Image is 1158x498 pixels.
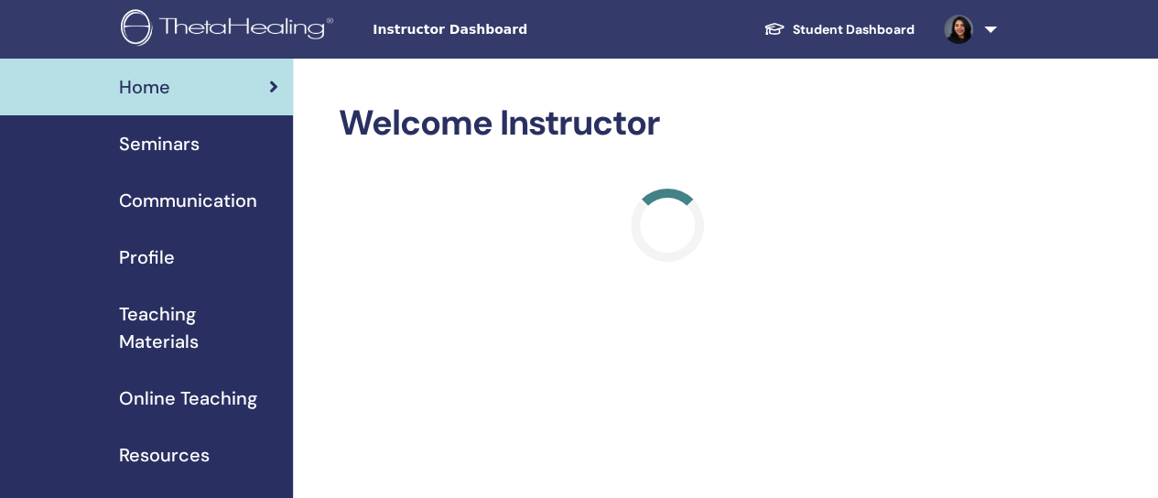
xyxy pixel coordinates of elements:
img: graduation-cap-white.svg [763,21,785,37]
span: Online Teaching [119,384,257,412]
span: Seminars [119,130,200,157]
span: Resources [119,441,210,469]
a: Student Dashboard [749,13,929,47]
img: default.jpg [944,15,973,44]
span: Communication [119,187,257,214]
span: Profile [119,244,175,271]
span: Teaching Materials [119,300,278,355]
span: Home [119,73,170,101]
h2: Welcome Instructor [339,103,997,145]
span: Instructor Dashboard [373,20,647,39]
img: logo.png [121,9,340,50]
